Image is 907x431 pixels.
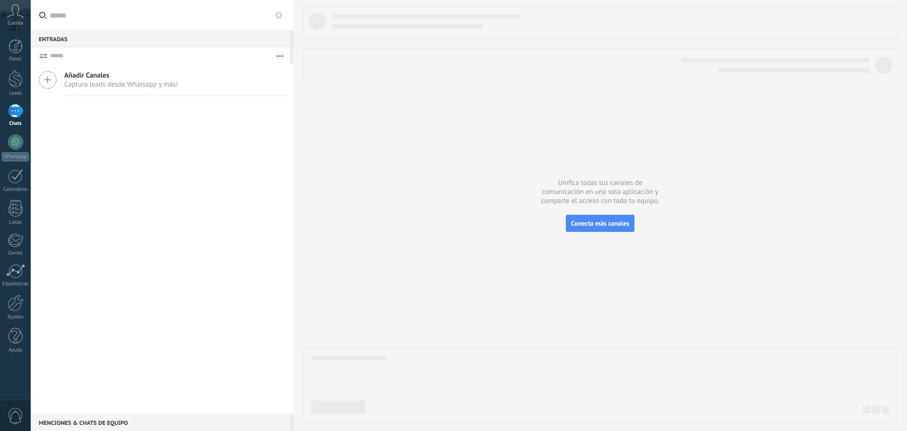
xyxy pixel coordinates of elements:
span: Cuenta [8,20,23,26]
div: Calendario [2,186,29,193]
span: Captura leads desde Whatsapp y más! [64,80,178,89]
div: Panel [2,56,29,62]
div: Leads [2,90,29,97]
div: Estadísticas [2,281,29,287]
span: Conecta más canales [571,219,629,228]
div: Ayuda [2,347,29,353]
div: WhatsApp [2,152,29,161]
div: Ajustes [2,314,29,320]
div: Correo [2,250,29,256]
button: Conecta más canales [566,215,634,232]
div: Entradas [31,30,290,47]
div: Menciones & Chats de equipo [31,414,290,431]
div: Listas [2,220,29,226]
span: Añadir Canales [64,71,178,80]
div: Chats [2,121,29,127]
